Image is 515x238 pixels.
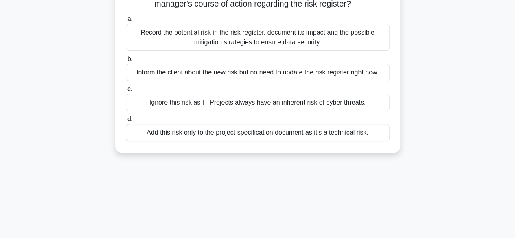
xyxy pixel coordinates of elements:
div: Add this risk only to the project specification document as it's a technical risk. [126,124,390,141]
div: Record the potential risk in the risk register, document its impact and the possible mitigation s... [126,24,390,51]
span: d. [127,116,133,122]
div: Ignore this risk as IT Projects always have an inherent risk of cyber threats. [126,94,390,111]
span: c. [127,85,132,92]
div: Inform the client about the new risk but no need to update the risk register right now. [126,64,390,81]
span: b. [127,55,133,62]
span: a. [127,15,133,22]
